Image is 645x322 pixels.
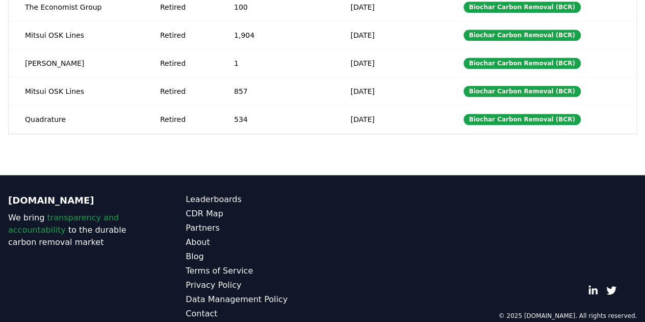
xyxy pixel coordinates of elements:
td: 534 [218,105,334,133]
a: Blog [186,251,322,263]
td: Mitsui OSK Lines [9,21,144,49]
a: Leaderboards [186,193,322,206]
div: Biochar Carbon Removal (BCR) [463,114,581,125]
div: Retired [160,2,210,12]
a: LinkedIn [588,285,598,295]
a: Data Management Policy [186,293,322,306]
td: 1,904 [218,21,334,49]
td: 1 [218,49,334,77]
div: Retired [160,58,210,68]
a: Privacy Policy [186,279,322,291]
a: Twitter [606,285,616,295]
td: [PERSON_NAME] [9,49,144,77]
td: Mitsui OSK Lines [9,77,144,105]
div: Biochar Carbon Removal (BCR) [463,86,581,97]
a: About [186,236,322,249]
div: Biochar Carbon Removal (BCR) [463,30,581,41]
td: [DATE] [334,49,447,77]
div: Retired [160,86,210,96]
td: [DATE] [334,77,447,105]
div: Retired [160,30,210,40]
div: Retired [160,114,210,125]
span: transparency and accountability [8,213,119,235]
a: Terms of Service [186,265,322,277]
div: Biochar Carbon Removal (BCR) [463,58,581,69]
a: Partners [186,222,322,234]
p: © 2025 [DOMAIN_NAME]. All rights reserved. [498,312,637,320]
td: [DATE] [334,21,447,49]
p: [DOMAIN_NAME] [8,193,145,208]
a: Contact [186,308,322,320]
td: 857 [218,77,334,105]
p: We bring to the durable carbon removal market [8,212,145,249]
td: Quadrature [9,105,144,133]
div: Biochar Carbon Removal (BCR) [463,2,581,13]
td: [DATE] [334,105,447,133]
a: CDR Map [186,208,322,220]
